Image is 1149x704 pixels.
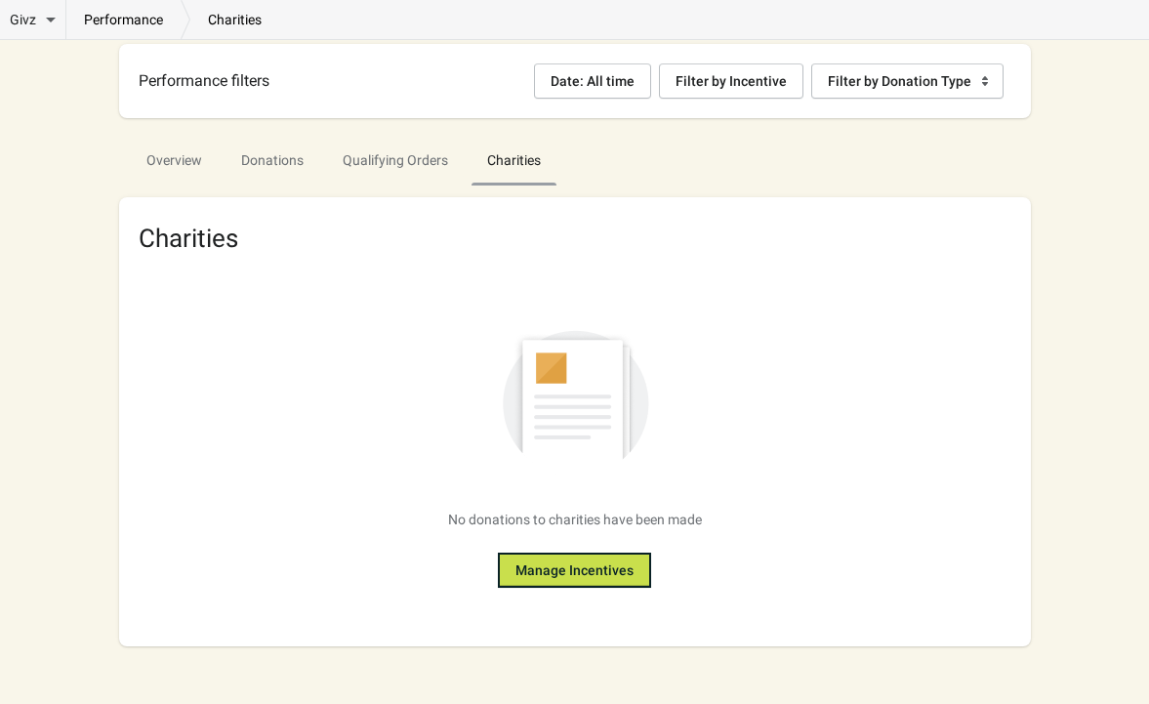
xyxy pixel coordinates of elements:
[498,553,651,588] button: Manage Incentives
[676,73,787,89] div: Filter by Incentive
[828,73,971,89] div: Filter by Donation Type
[811,63,1004,99] button: Filter by Donation Type
[551,73,635,89] div: Date: All time
[515,562,634,578] span: Manage Incentives
[448,510,702,529] p: No donations to charities have been made
[659,63,803,99] button: Filter by Incentive
[226,143,319,178] span: Donations
[327,143,464,178] span: Qualifying Orders
[534,63,651,99] button: Date: All time
[190,10,279,29] p: charities
[119,207,258,269] h1: Charities
[66,10,181,29] a: performance
[139,69,269,93] h2: Performance filters
[10,10,36,29] span: Givz
[472,143,556,178] span: Charities
[131,143,218,178] span: Overview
